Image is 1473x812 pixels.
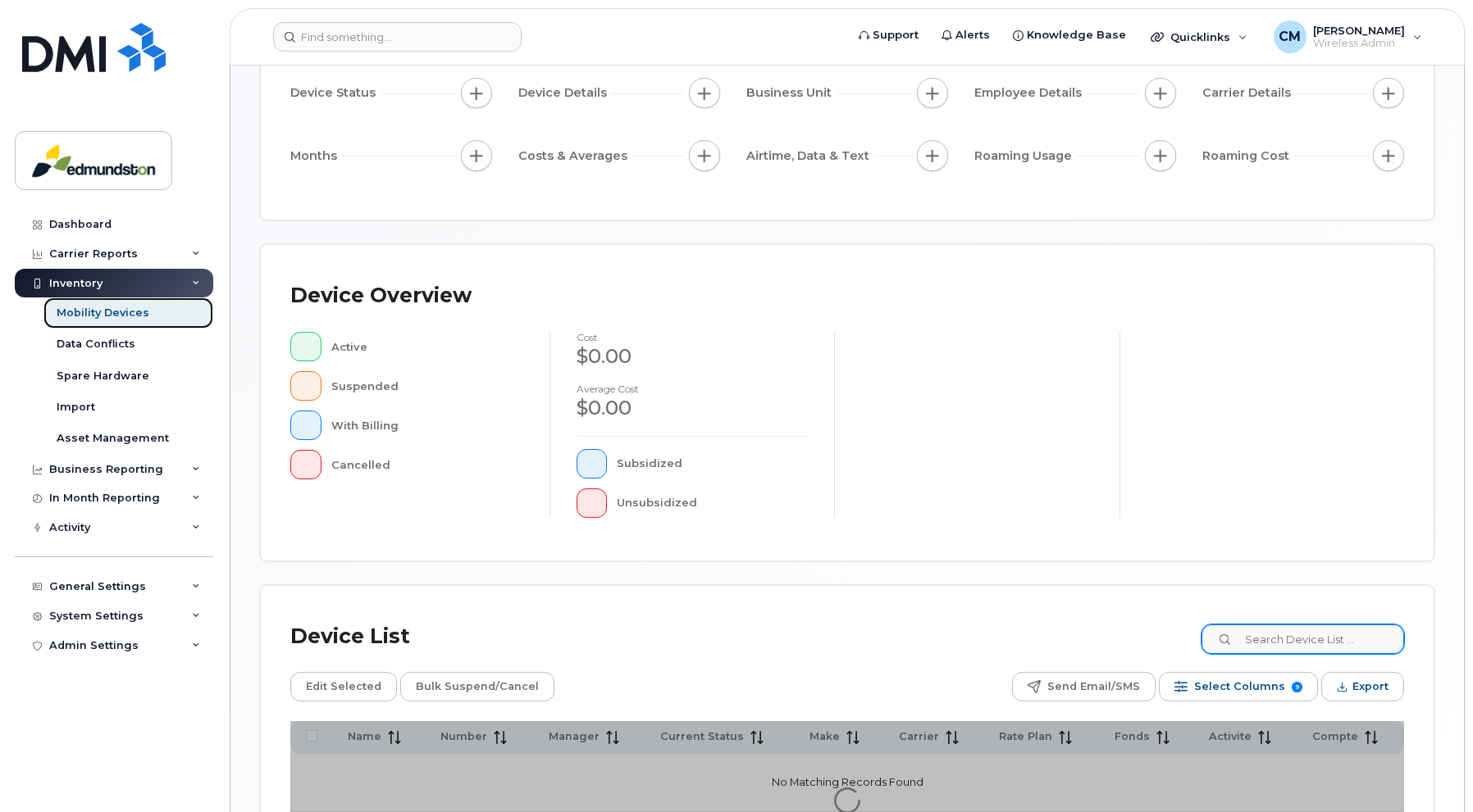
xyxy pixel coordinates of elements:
[930,19,1001,52] a: Alerts
[1027,27,1126,43] span: Knowledge Base
[1202,84,1296,102] span: Carrier Details
[1194,674,1285,699] span: Select Columns
[1202,624,1404,654] input: Search Device List ...
[577,394,809,422] div: $0.00
[847,19,930,52] a: Support
[290,147,342,165] span: Months
[974,147,1077,165] span: Roaming Usage
[746,84,837,102] span: Business Unit
[617,488,808,518] div: Unsubsidized
[290,672,397,701] button: Edit Selected
[873,27,919,43] span: Support
[1292,682,1302,692] span: 9
[577,332,809,342] h4: cost
[746,147,874,165] span: Airtime, Data & Text
[518,147,632,165] span: Costs & Averages
[518,84,612,102] span: Device Details
[416,674,539,699] span: Bulk Suspend/Cancel
[1139,20,1259,53] div: Quicklinks
[306,674,381,699] span: Edit Selected
[1262,20,1434,53] div: Christian Michaud
[974,84,1087,102] span: Employee Details
[290,274,472,317] div: Device Overview
[955,27,990,43] span: Alerts
[1202,147,1294,165] span: Roaming Cost
[1170,30,1230,43] span: Quicklinks
[273,22,522,52] input: Find something...
[400,672,554,701] button: Bulk Suspend/Cancel
[290,615,410,658] div: Device List
[331,411,523,440] div: With Billing
[1279,27,1301,47] span: CM
[617,449,808,479] div: Subsidized
[1321,672,1404,701] button: Export
[577,383,809,394] h4: Average cost
[577,342,809,370] div: $0.00
[331,332,523,361] div: Active
[331,450,523,479] div: Cancelled
[1352,674,1389,699] span: Export
[1313,37,1405,50] span: Wireless Admin
[1047,674,1140,699] span: Send Email/SMS
[1012,672,1156,701] button: Send Email/SMS
[1313,24,1405,37] span: [PERSON_NAME]
[290,84,381,102] span: Device Status
[331,371,523,401] div: Suspended
[1159,672,1318,701] button: Select Columns 9
[1001,19,1138,52] a: Knowledge Base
